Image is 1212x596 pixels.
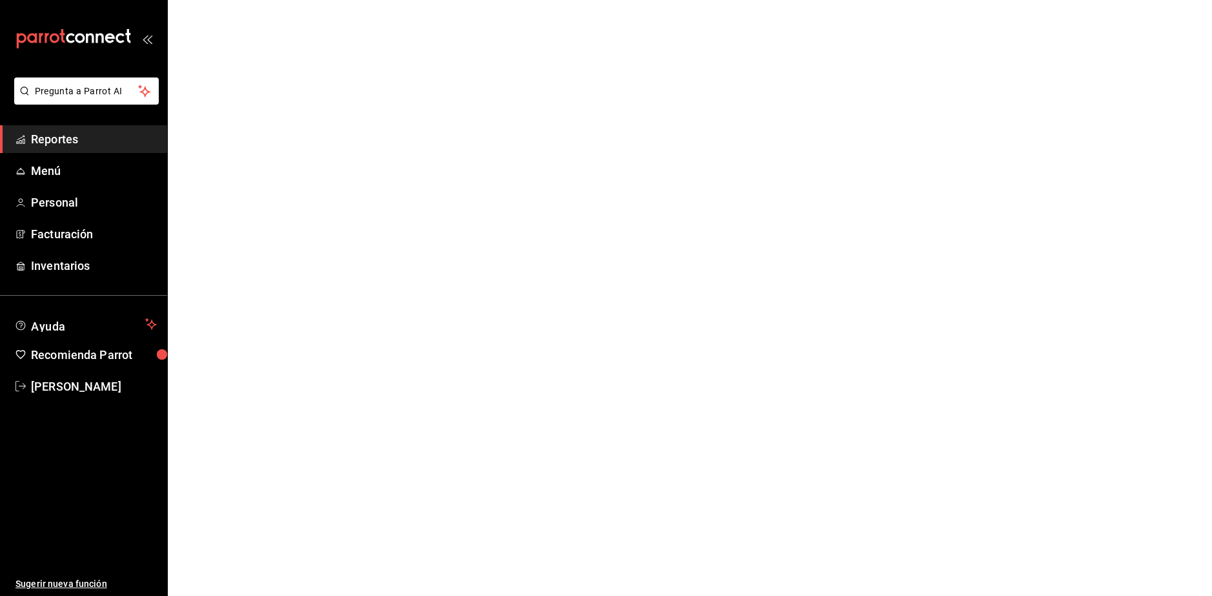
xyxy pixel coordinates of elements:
button: open_drawer_menu [142,34,152,44]
span: Recomienda Parrot [31,346,157,364]
span: Reportes [31,130,157,148]
button: Pregunta a Parrot AI [14,77,159,105]
span: Inventarios [31,257,157,274]
a: Pregunta a Parrot AI [9,94,159,107]
span: [PERSON_NAME] [31,378,157,395]
span: Pregunta a Parrot AI [35,85,139,98]
span: Ayuda [31,316,140,332]
span: Facturación [31,225,157,243]
span: Sugerir nueva función [15,577,157,591]
span: Menú [31,162,157,180]
span: Personal [31,194,157,211]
